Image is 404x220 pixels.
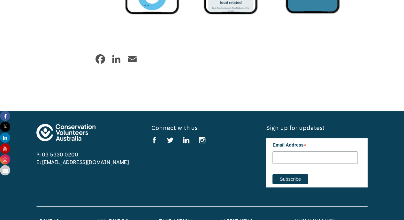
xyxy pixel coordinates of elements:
a: P: 03 5330 0200 [36,152,78,157]
label: Email Address [272,138,358,150]
h5: Sign up for updates! [266,124,368,132]
a: Facebook [94,53,107,65]
a: E: [EMAIL_ADDRESS][DOMAIN_NAME] [36,159,129,165]
a: Email [126,53,139,65]
img: logo-footer.svg [36,124,95,141]
a: LinkedIn [110,53,123,65]
input: Subscribe [272,174,308,184]
h5: Connect with us [151,124,253,132]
